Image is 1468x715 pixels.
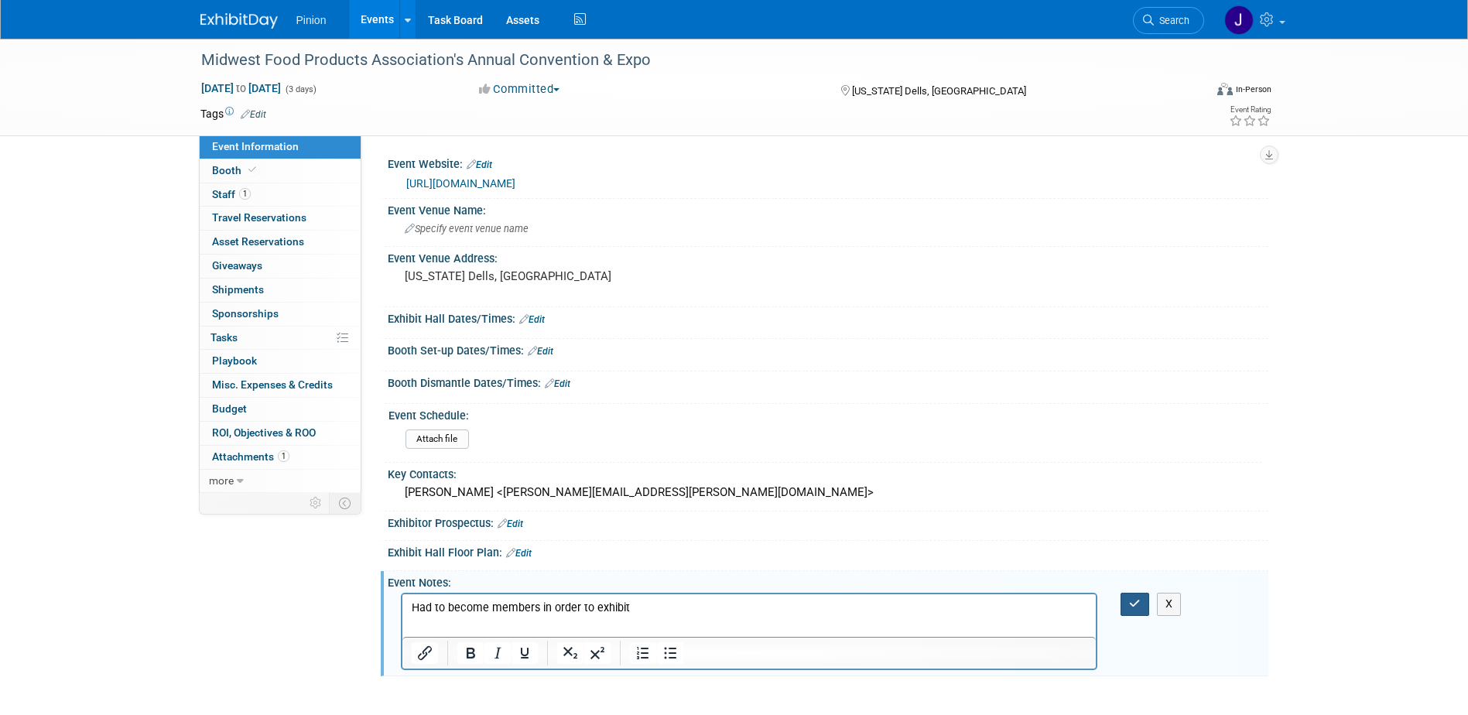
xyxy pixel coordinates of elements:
button: Underline [512,642,538,664]
button: Committed [474,81,566,97]
a: Edit [506,548,532,559]
img: ExhibitDay [200,13,278,29]
div: Exhibitor Prospectus: [388,511,1268,532]
a: Misc. Expenses & Credits [200,374,361,397]
iframe: Rich Text Area [402,594,1097,637]
span: to [234,82,248,94]
td: Tags [200,106,266,121]
i: Booth reservation complete [248,166,256,174]
div: Midwest Food Products Association's Annual Convention & Expo [196,46,1181,74]
span: Search [1154,15,1189,26]
span: [US_STATE] Dells, [GEOGRAPHIC_DATA] [852,85,1026,97]
a: Edit [498,518,523,529]
span: Shipments [212,283,264,296]
span: Specify event venue name [405,223,529,234]
a: Search [1133,7,1204,34]
a: Staff1 [200,183,361,207]
span: Travel Reservations [212,211,306,224]
div: Event Format [1113,80,1272,104]
button: Bold [457,642,484,664]
span: (3 days) [284,84,317,94]
a: Tasks [200,327,361,350]
a: Budget [200,398,361,421]
button: Bullet list [657,642,683,664]
a: Event Information [200,135,361,159]
span: Budget [212,402,247,415]
a: Sponsorships [200,303,361,326]
div: Booth Set-up Dates/Times: [388,339,1268,359]
div: Event Rating [1229,106,1271,114]
span: Event Information [212,140,299,152]
span: Asset Reservations [212,235,304,248]
a: [URL][DOMAIN_NAME] [406,177,515,190]
a: Giveaways [200,255,361,278]
div: Event Schedule: [388,404,1261,423]
span: Staff [212,188,251,200]
div: In-Person [1235,84,1271,95]
a: Edit [241,109,266,120]
div: Event Venue Address: [388,247,1268,266]
span: Giveaways [212,259,262,272]
a: Edit [519,314,545,325]
a: Travel Reservations [200,207,361,230]
div: Event Website: [388,152,1268,173]
div: Exhibit Hall Dates/Times: [388,307,1268,327]
a: Attachments1 [200,446,361,469]
span: Misc. Expenses & Credits [212,378,333,391]
span: Tasks [210,331,238,344]
button: Italic [484,642,511,664]
a: Edit [467,159,492,170]
a: Booth [200,159,361,183]
div: Event Notes: [388,571,1268,590]
button: X [1157,593,1182,615]
span: more [209,474,234,487]
img: Format-Inperson.png [1217,83,1233,95]
a: Asset Reservations [200,231,361,254]
button: Subscript [557,642,583,664]
button: Superscript [584,642,611,664]
span: Playbook [212,354,257,367]
span: Pinion [296,14,327,26]
a: Edit [528,346,553,357]
a: more [200,470,361,493]
a: Playbook [200,350,361,373]
span: 1 [278,450,289,462]
div: Exhibit Hall Floor Plan: [388,541,1268,561]
button: Numbered list [630,642,656,664]
a: Shipments [200,279,361,302]
button: Insert/edit link [412,642,438,664]
div: Event Venue Name: [388,199,1268,218]
td: Personalize Event Tab Strip [303,493,330,513]
a: ROI, Objectives & ROO [200,422,361,445]
span: Booth [212,164,259,176]
span: [DATE] [DATE] [200,81,282,95]
div: Key Contacts: [388,463,1268,482]
td: Toggle Event Tabs [329,493,361,513]
div: Booth Dismantle Dates/Times: [388,371,1268,392]
span: Attachments [212,450,289,463]
img: Jennifer Plumisto [1224,5,1254,35]
span: Sponsorships [212,307,279,320]
a: Edit [545,378,570,389]
span: ROI, Objectives & ROO [212,426,316,439]
div: [PERSON_NAME] <[PERSON_NAME][EMAIL_ADDRESS][PERSON_NAME][DOMAIN_NAME]> [399,481,1257,505]
pre: [US_STATE] Dells, [GEOGRAPHIC_DATA] [405,269,737,283]
span: 1 [239,188,251,200]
